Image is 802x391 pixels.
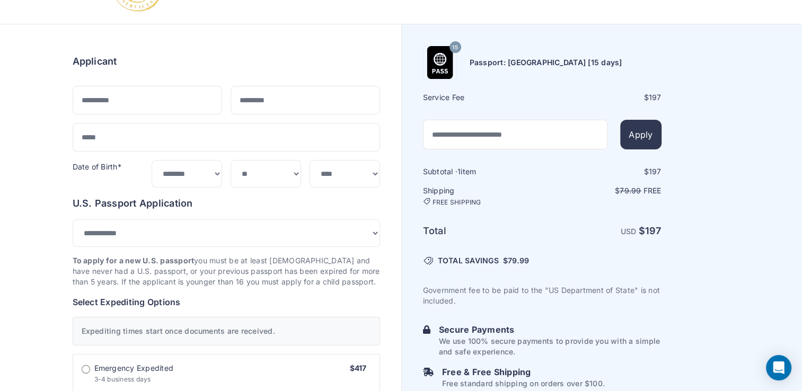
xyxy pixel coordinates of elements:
label: Date of Birth* [73,162,121,171]
h6: Subtotal · item [423,166,541,177]
p: Free standard shipping on orders over $100. [442,378,605,389]
span: 1 [457,167,461,176]
div: $ [543,166,662,177]
img: Product Name [424,46,456,79]
p: $ [543,185,662,196]
span: 197 [649,167,662,176]
h6: Service Fee [423,92,541,103]
h6: Select Expediting Options [73,296,380,308]
strong: To apply for a new U.S. passport [73,256,195,265]
span: $417 [350,363,367,372]
span: 79.99 [620,186,641,195]
h6: Passport: [GEOGRAPHIC_DATA] [15 days] [470,57,622,68]
p: We use 100% secure payments to provide you with a simple and safe experience. [439,336,662,357]
h6: Total [423,224,541,238]
span: FREE SHIPPING [433,198,481,207]
h6: Secure Payments [439,323,662,336]
p: you must be at least [DEMOGRAPHIC_DATA] and have never had a U.S. passport, or your previous pass... [73,255,380,287]
div: Open Intercom Messenger [766,355,791,380]
span: $ [503,255,529,266]
h6: Applicant [73,54,117,69]
span: Emergency Expedited [94,363,174,374]
h6: Shipping [423,185,541,207]
span: TOTAL SAVINGS [438,255,499,266]
div: Expediting times start once documents are received. [73,317,380,345]
h6: U.S. Passport Application [73,196,380,211]
p: Government fee to be paid to the "US Department of State" is not included. [423,285,662,306]
div: $ [543,92,662,103]
span: USD [621,227,637,236]
span: 15 [452,41,457,55]
h6: Free & Free Shipping [442,366,605,378]
strong: $ [639,225,662,236]
button: Apply [620,120,661,149]
span: 197 [649,93,662,102]
span: Free [644,186,662,195]
span: 197 [645,225,662,236]
span: 3-4 business days [94,375,151,383]
span: 79.99 [508,256,529,265]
